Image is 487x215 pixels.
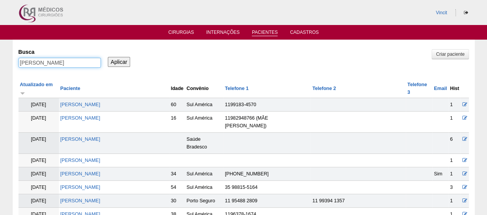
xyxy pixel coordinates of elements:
td: 1 [449,112,461,133]
td: 11 95488 2809 [223,194,311,208]
a: Telefone 3 [407,82,427,95]
td: Sul América [185,98,223,112]
td: 11 99394 1357 [311,194,406,208]
i: Sair [464,10,468,15]
td: [DATE] [18,112,59,133]
td: [DATE] [18,154,59,167]
td: [DATE] [18,167,59,181]
a: [PERSON_NAME] [60,198,100,203]
td: 34 [169,167,185,181]
a: Criar paciente [432,49,469,59]
td: Sim [432,167,449,181]
td: 6 [449,133,461,154]
input: Digite os termos que você deseja procurar. [18,58,101,68]
td: 30 [169,194,185,208]
th: Idade [169,79,185,98]
td: 16 [169,112,185,133]
td: 1 [449,154,461,167]
td: Porto Seguro [185,194,223,208]
a: [PERSON_NAME] [60,158,100,163]
td: 54 [169,181,185,194]
a: Pacientes [252,30,278,36]
a: Email [434,86,447,91]
td: Sul América [185,167,223,181]
th: Convênio [185,79,223,98]
td: 35 98815-5164 [223,181,311,194]
td: 1199183-4570 [223,98,311,112]
td: 1 [449,194,461,208]
td: Sul América [185,112,223,133]
a: [PERSON_NAME] [60,185,100,190]
a: [PERSON_NAME] [60,137,100,142]
a: [PERSON_NAME] [60,115,100,121]
a: Internações [206,30,240,37]
td: [DATE] [18,194,59,208]
th: Hist [449,79,461,98]
a: Vincit [436,10,447,15]
label: Busca [18,48,101,56]
td: Saúde Bradesco [185,133,223,154]
td: 60 [169,98,185,112]
a: Atualizado em [20,82,53,95]
img: ordem crescente [20,90,25,95]
td: 11982948766 (MÃE [PERSON_NAME]) [223,112,311,133]
td: 3 [449,181,461,194]
a: [PERSON_NAME] [60,171,100,177]
a: Cadastros [290,30,319,37]
td: [DATE] [18,133,59,154]
td: 1 [449,98,461,112]
a: Paciente [60,86,80,91]
a: Telefone 2 [312,86,336,91]
td: 1 [449,167,461,181]
td: [PHONE_NUMBER] [223,167,311,181]
td: Sul América [185,181,223,194]
td: [DATE] [18,98,59,112]
input: Aplicar [108,57,131,67]
a: Telefone 1 [225,86,248,91]
a: [PERSON_NAME] [60,102,100,107]
a: Cirurgias [168,30,194,37]
td: [DATE] [18,181,59,194]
